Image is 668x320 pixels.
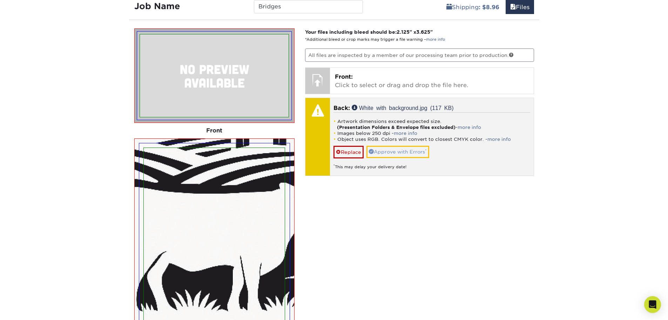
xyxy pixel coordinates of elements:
[333,130,530,136] li: Images below 250 dpi -
[352,105,453,110] a: White with background.jpg (117 KB)
[333,118,530,130] li: Artwork dimensions exceed expected size. -
[458,125,481,130] a: more info
[446,4,452,11] span: shipping
[305,29,433,35] strong: Your files including bleed should be: " x "
[644,296,661,313] div: Open Intercom Messenger
[479,4,499,11] b: : $8.96
[134,123,295,138] div: Front
[333,146,364,158] a: Replace
[366,146,429,158] a: Approve with Errors*
[337,125,456,130] strong: (Presentation Folders & Envelope files excluded)
[397,29,410,35] span: 2.125
[333,158,530,170] div: This may delay your delivery date!
[426,37,445,42] a: more info
[333,105,350,111] span: Back:
[487,137,511,142] a: more info
[134,1,180,11] strong: Job Name
[333,136,530,142] li: Object uses RGB. Colors will convert to closest CMYK color. -
[305,48,534,62] p: All files are inspected by a member of our processing team prior to production.
[305,37,445,42] small: *Additional bleed or crop marks may trigger a file warning –
[510,4,516,11] span: files
[394,131,417,136] a: more info
[335,73,529,90] p: Click to select or drag and drop the file here.
[416,29,430,35] span: 3.625
[335,73,353,80] span: Front:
